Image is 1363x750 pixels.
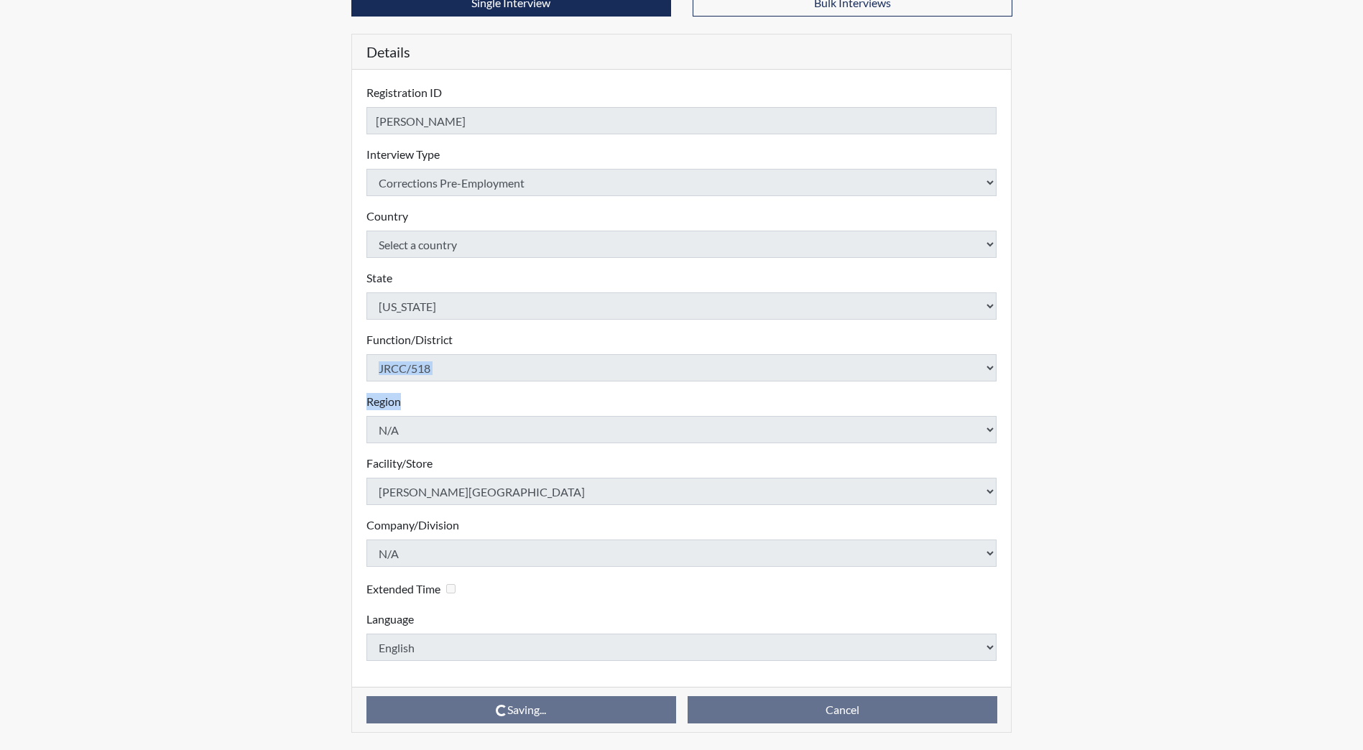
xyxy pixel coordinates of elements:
[366,331,453,348] label: Function/District
[366,107,997,134] input: Insert a Registration ID, which needs to be a unique alphanumeric value for each interviewee
[366,578,461,599] div: Checking this box will provide the interviewee with an accomodation of extra time to answer each ...
[366,580,440,598] label: Extended Time
[366,146,440,163] label: Interview Type
[366,84,442,101] label: Registration ID
[366,269,392,287] label: State
[366,696,676,723] button: Saving...
[366,611,414,628] label: Language
[688,696,997,723] button: Cancel
[366,455,433,472] label: Facility/Store
[352,34,1012,70] h5: Details
[366,393,401,410] label: Region
[366,208,408,225] label: Country
[366,517,459,534] label: Company/Division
